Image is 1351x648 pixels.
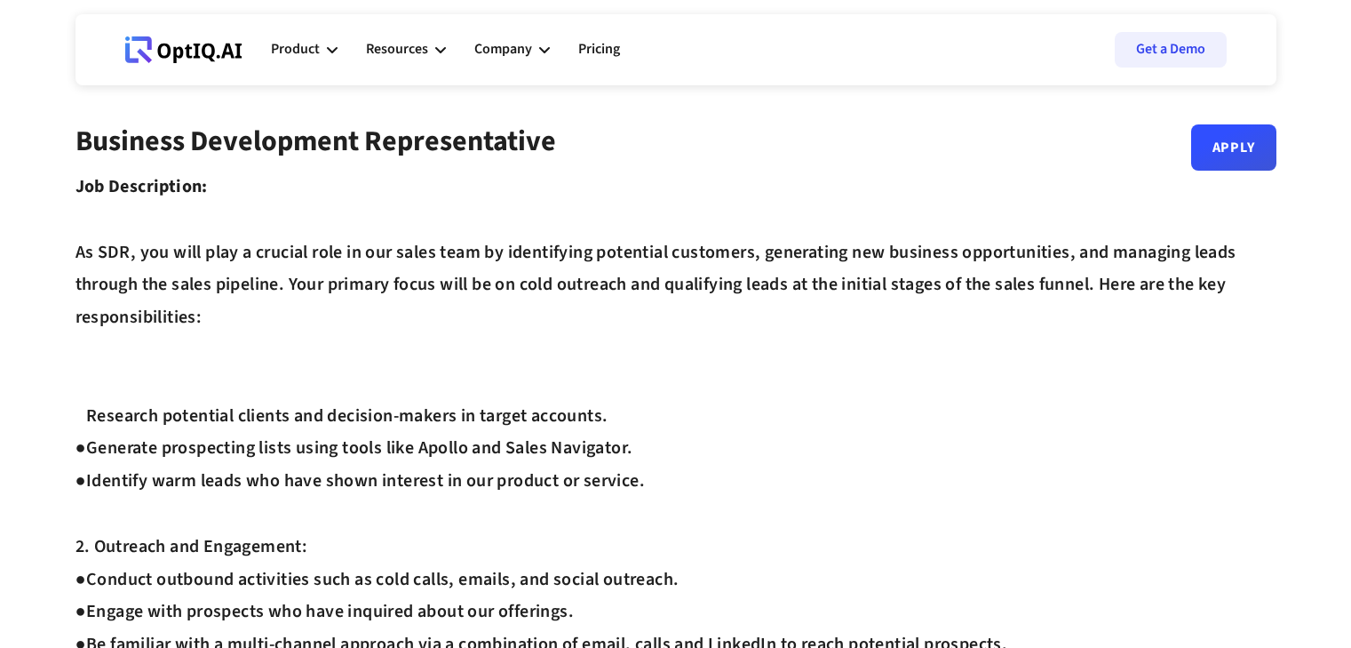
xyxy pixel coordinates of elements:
[271,37,320,61] div: Product
[75,174,208,199] span: Job Description: ‍
[474,23,550,76] div: Company
[578,23,620,76] a: Pricing
[75,124,556,171] div: Business Development Representative
[1115,32,1227,68] a: Get a Demo
[1191,124,1276,171] a: Apply
[75,371,374,428] span: 1. Prospecting and Lead Qualification:
[75,468,86,493] strong: ●
[75,534,308,559] span: 2. Outreach and Engagement:
[125,62,126,63] div: Webflow Homepage
[75,436,86,460] strong: ●
[75,567,86,592] strong: ●
[75,404,86,428] strong: ●
[366,23,446,76] div: Resources
[474,37,532,61] div: Company
[75,599,86,624] strong: ●
[366,37,428,61] div: Resources
[271,23,338,76] div: Product
[125,23,242,76] a: Webflow Homepage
